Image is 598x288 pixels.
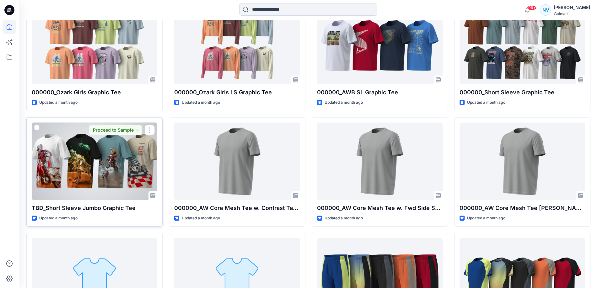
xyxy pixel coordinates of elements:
[527,5,536,10] span: 99+
[317,123,443,200] a: 000000_AW Core Mesh Tee w. Fwd Side Seams
[460,88,585,97] p: 000000_Short Sleeve Graphic Tee
[39,99,78,106] p: Updated a month ago
[554,11,590,16] div: Walmart
[540,4,551,16] div: NV
[317,7,443,84] a: 000000_AWB SL Graphic Tee
[174,123,300,200] a: 000000_AW Core Mesh Tee w. Contrast Tape & Stitching
[182,99,220,106] p: Updated a month ago
[174,88,300,97] p: 000000_Ozark Girls LS Graphic Tee
[32,123,157,200] a: TBD_Short Sleeve Jumbo Graphic Tee
[32,204,157,212] p: TBD_Short Sleeve Jumbo Graphic Tee
[467,99,505,106] p: Updated a month ago
[317,88,443,97] p: 000000_AWB SL Graphic Tee
[460,123,585,200] a: 000000_AW Core Mesh Tee w. Birdseye Back Yoke
[174,204,300,212] p: 000000_AW Core Mesh Tee w. Contrast Tape & Stitching
[39,215,78,222] p: Updated a month ago
[32,7,157,84] a: 000000_Ozark Girls Graphic Tee
[460,7,585,84] a: 000000_Short Sleeve Graphic Tee
[467,215,505,222] p: Updated a month ago
[182,215,220,222] p: Updated a month ago
[325,99,363,106] p: Updated a month ago
[32,88,157,97] p: 000000_Ozark Girls Graphic Tee
[325,215,363,222] p: Updated a month ago
[554,4,590,11] div: [PERSON_NAME]
[460,204,585,212] p: 000000_AW Core Mesh Tee [PERSON_NAME] Back Yoke
[317,204,443,212] p: 000000_AW Core Mesh Tee w. Fwd Side Seams
[174,7,300,84] a: 000000_Ozark Girls LS Graphic Tee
